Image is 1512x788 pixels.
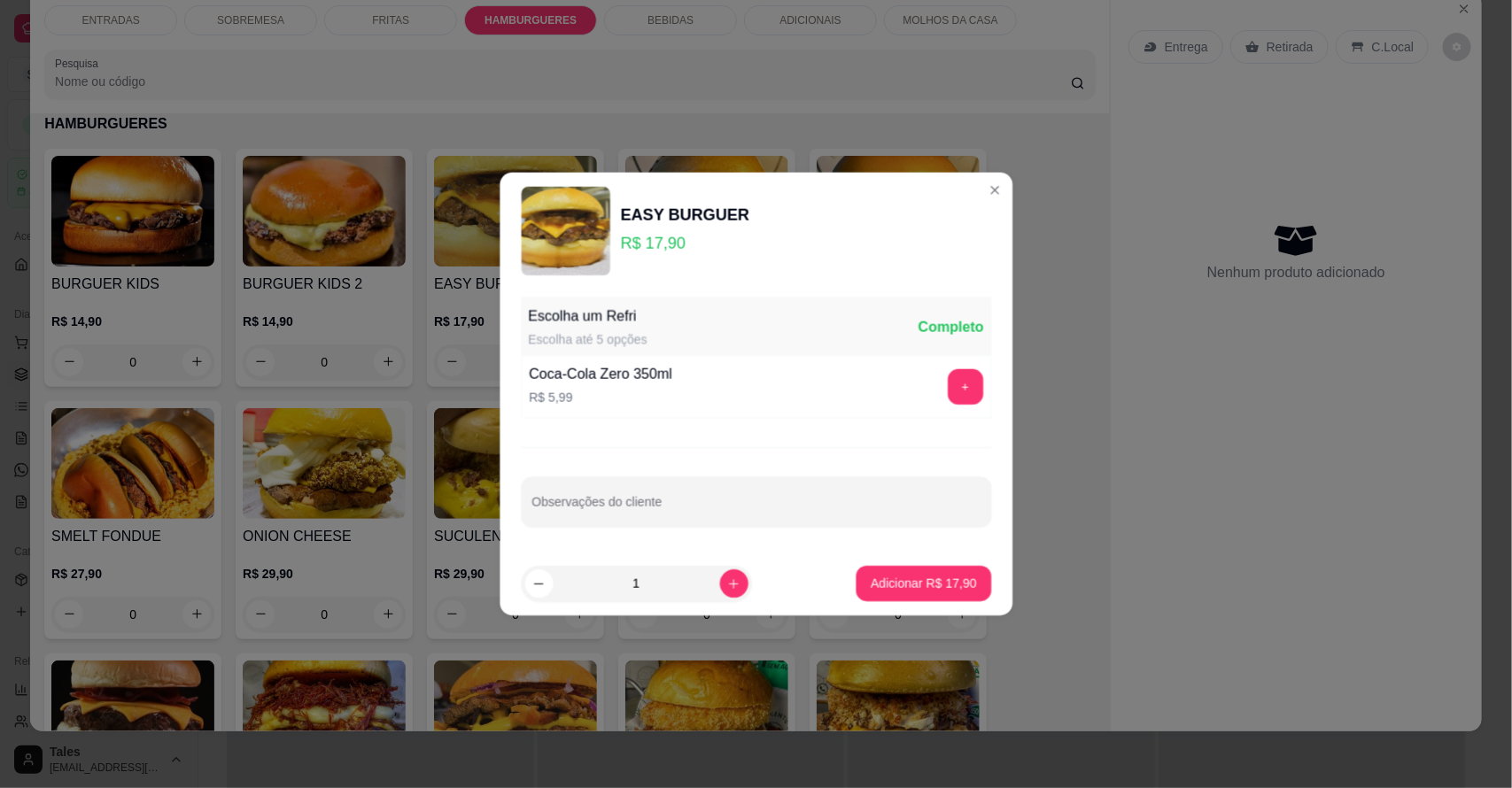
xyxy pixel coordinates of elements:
div: EASY BURGUER [621,203,749,228]
p: R$ 17,90 [621,231,749,256]
div: Completo [919,317,984,338]
button: decrease-product-quantity [524,569,553,598]
p: Adicionar R$ 17,90 [871,575,977,592]
div: Escolha até 5 opções [528,331,647,349]
button: Close [981,176,1009,205]
input: Observações do cliente [531,500,981,518]
button: increase-product-quantity [719,569,748,598]
div: Escolha um Refri [528,305,647,327]
p: R$ 5,99 [529,389,672,406]
button: add [948,369,983,405]
div: Coca-Cola Zero 350ml [529,364,672,385]
img: product-image [521,187,610,276]
button: Adicionar R$ 17,90 [857,566,991,601]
